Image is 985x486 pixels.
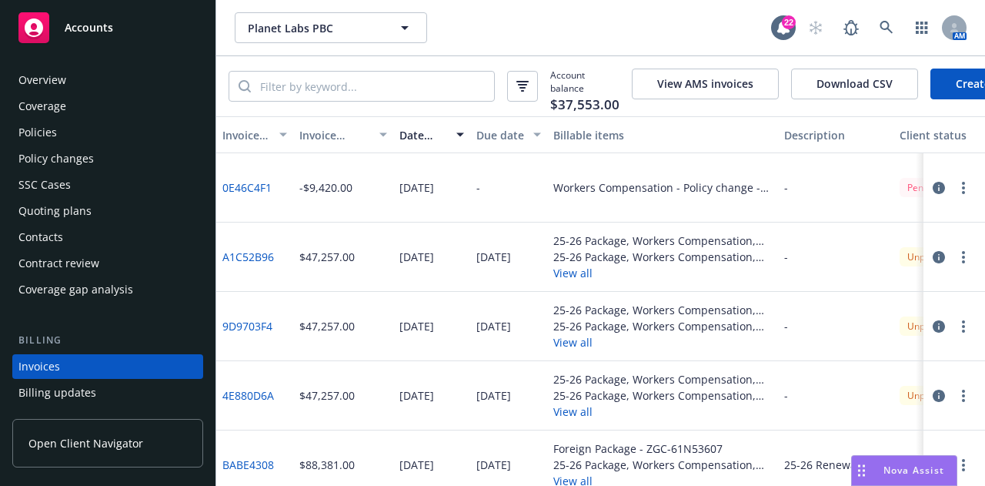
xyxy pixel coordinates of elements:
span: Accounts [65,22,113,34]
span: Open Client Navigator [28,435,143,451]
span: $37,553.00 [550,95,619,115]
a: Coverage gap analysis [12,277,203,302]
div: - [784,318,788,334]
a: Start snowing [800,12,831,43]
a: Invoices [12,354,203,379]
a: Search [871,12,902,43]
div: Invoices [18,354,60,379]
div: - [476,179,480,196]
a: Accounts [12,6,203,49]
a: Coverage [12,94,203,119]
a: Contract review [12,251,203,276]
div: Billable items [553,127,772,143]
span: Planet Labs PBC [248,20,381,36]
div: $47,257.00 [299,249,355,265]
div: Overview [18,68,66,92]
div: 25-26 Package, Workers Compensation, Auto & Umbrella Installment Plan - Installment 3 [553,249,772,265]
a: 9D9703F4 [222,318,272,334]
div: 25-26 Renewal [784,457,860,473]
div: $47,257.00 [299,318,355,334]
div: Date issued [399,127,447,143]
a: Policies [12,120,203,145]
div: [DATE] [399,179,434,196]
a: BABE4308 [222,457,274,473]
div: - [784,249,788,265]
div: Unpaid [900,386,946,405]
a: 0E46C4F1 [222,179,272,196]
button: Nova Assist [851,455,957,486]
a: Billing updates [12,380,203,405]
div: [DATE] [476,249,511,265]
div: Unpaid [900,247,946,266]
div: Policy changes [18,146,94,171]
div: SSC Cases [18,173,71,197]
div: 25-26 Package, Workers Compensation, Auto & Umbrella Installment Plan - Installment 3 [553,233,772,249]
div: Billing updates [18,380,96,405]
div: - [784,179,788,196]
div: [DATE] [476,318,511,334]
div: Contract review [18,251,99,276]
button: View AMS invoices [632,69,779,99]
div: Coverage [18,94,66,119]
button: View all [553,334,772,350]
span: Nova Assist [883,464,944,477]
div: Quoting plans [18,199,92,223]
div: [DATE] [399,387,434,404]
div: [DATE] [399,249,434,265]
button: Download CSV [791,69,918,99]
button: Description [778,116,893,153]
div: [DATE] [399,457,434,473]
a: SSC Cases [12,173,203,197]
div: $88,381.00 [299,457,355,473]
div: Due date [476,127,524,143]
a: Quoting plans [12,199,203,223]
a: 4E880D6A [222,387,274,404]
button: Planet Labs PBC [235,12,427,43]
div: Contacts [18,225,63,250]
a: A1C52B96 [222,249,274,265]
div: 25-26 Package, Workers Compensation, Auto & Umbrella Installment Plan - Installment 2 [553,302,772,318]
a: Report a Bug [836,12,866,43]
div: Invoice ID [222,127,270,143]
div: 25-26 Package, Workers Compensation, Auto & Umbrella Installment Plan - Installment 1 [553,387,772,404]
div: Description [784,127,887,143]
span: Account balance [550,69,619,104]
div: 25-26 Package, Workers Compensation, Auto & Umbrella Installment Plan - Installment 1 [553,371,772,387]
div: Unpaid [900,317,946,336]
button: Invoice ID [216,116,293,153]
a: Policy changes [12,146,203,171]
div: Pending refund [900,178,980,197]
div: Drag to move [852,456,871,485]
button: Invoice amount [293,116,393,153]
a: Switch app [907,12,937,43]
div: [DATE] [476,457,511,473]
input: Filter by keyword... [251,72,494,101]
div: [DATE] [476,387,511,404]
button: View all [553,265,772,281]
div: Coverage gap analysis [18,277,133,302]
div: Policies [18,120,57,145]
div: 22 [782,15,796,29]
div: Billing [12,333,203,348]
div: Workers Compensation - Policy change - UB-6J501987-23-I3-G [553,179,772,196]
button: Date issued [393,116,470,153]
div: $47,257.00 [299,387,355,404]
div: Invoice amount [299,127,370,143]
button: View all [553,404,772,420]
a: Contacts [12,225,203,250]
div: 25-26 Package, Workers Compensation, Auto & Umbrella Installment Plan - Down payment [553,457,772,473]
svg: Search [239,80,251,92]
button: Due date [470,116,547,153]
div: 25-26 Package, Workers Compensation, Auto & Umbrella Installment Plan - Installment 2 [553,318,772,334]
div: [DATE] [399,318,434,334]
button: Billable items [547,116,778,153]
a: Overview [12,68,203,92]
div: Foreign Package - ZGC-61N53607 [553,441,772,457]
div: - [784,387,788,404]
div: -$9,420.00 [299,179,352,196]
